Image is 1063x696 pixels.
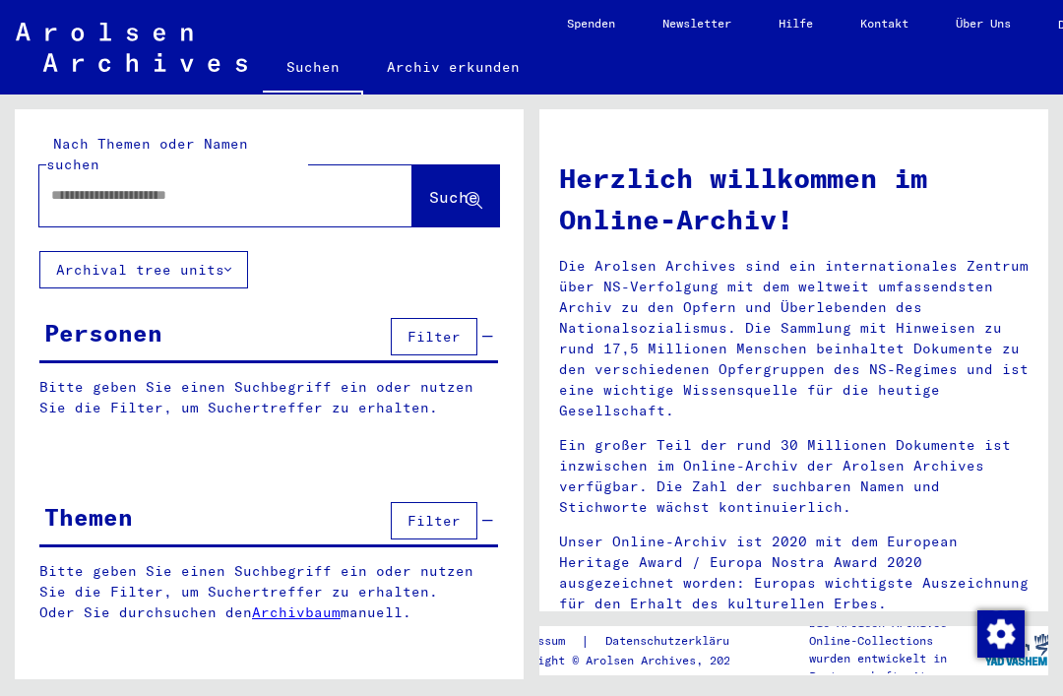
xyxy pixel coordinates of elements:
[407,328,461,346] span: Filter
[429,187,478,207] span: Suche
[44,315,162,350] div: Personen
[391,318,477,355] button: Filter
[503,652,767,669] p: Copyright © Arolsen Archives, 2021
[809,614,984,650] p: Die Arolsen Archives Online-Collections
[252,603,341,621] a: Archivbaum
[503,631,581,652] a: Impressum
[46,135,248,173] mat-label: Nach Themen oder Namen suchen
[559,435,1029,518] p: Ein großer Teil der rund 30 Millionen Dokumente ist inzwischen im Online-Archiv der Arolsen Archi...
[412,165,499,226] button: Suche
[363,43,543,91] a: Archiv erkunden
[977,610,1025,658] img: Zustimmung ändern
[559,158,1029,240] h1: Herzlich willkommen im Online-Archiv!
[407,512,461,530] span: Filter
[39,251,248,288] button: Archival tree units
[391,502,477,539] button: Filter
[976,609,1024,657] div: Zustimmung ändern
[559,256,1029,421] p: Die Arolsen Archives sind ein internationales Zentrum über NS-Verfolgung mit dem weltweit umfasse...
[503,631,767,652] div: |
[39,377,498,418] p: Bitte geben Sie einen Suchbegriff ein oder nutzen Sie die Filter, um Suchertreffer zu erhalten.
[39,561,499,623] p: Bitte geben Sie einen Suchbegriff ein oder nutzen Sie die Filter, um Suchertreffer zu erhalten. O...
[16,23,247,72] img: Arolsen_neg.svg
[559,532,1029,614] p: Unser Online-Archiv ist 2020 mit dem European Heritage Award / Europa Nostra Award 2020 ausgezeic...
[263,43,363,95] a: Suchen
[809,650,984,685] p: wurden entwickelt in Partnerschaft mit
[44,499,133,535] div: Themen
[590,631,767,652] a: Datenschutzerklärung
